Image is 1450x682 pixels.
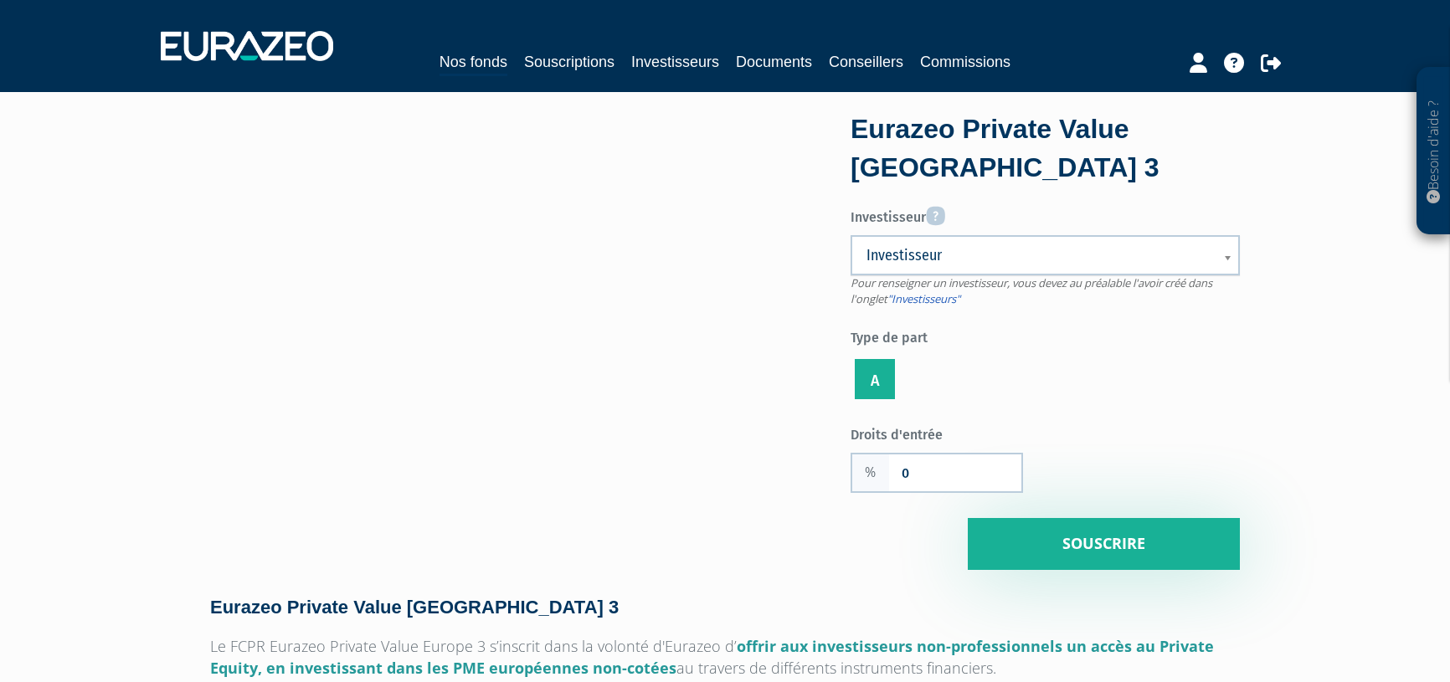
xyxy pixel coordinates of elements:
a: "Investisseurs" [887,291,960,306]
a: Conseillers [829,50,903,74]
span: Pour renseigner un investisseur, vous devez au préalable l'avoir créé dans l'onglet [851,275,1212,306]
input: Frais d'entrée [889,454,1021,491]
a: Investisseurs [631,50,719,74]
a: Nos fonds [440,50,507,76]
span: offrir aux investisseurs non-professionnels un accès au Private Equity, en investissant dans les ... [210,636,1214,678]
input: Souscrire [968,518,1240,570]
span: Investisseur [866,245,1202,265]
label: Investisseur [851,200,1240,228]
a: Commissions [920,50,1010,74]
label: Type de part [851,323,1240,348]
iframe: YouTube video player [210,117,802,450]
p: Le FCPR Eurazeo Private Value Europe 3 s’inscrit dans la volonté d'Eurazeo d’ au travers de diffé... [210,635,1240,679]
a: Documents [736,50,812,74]
p: Besoin d'aide ? [1424,76,1443,227]
a: Souscriptions [524,50,614,74]
div: Eurazeo Private Value [GEOGRAPHIC_DATA] 3 [851,110,1240,187]
h4: Eurazeo Private Value [GEOGRAPHIC_DATA] 3 [210,597,1240,618]
label: Droits d'entrée [851,420,1046,445]
img: 1732889491-logotype_eurazeo_blanc_rvb.png [161,31,333,61]
label: A [855,359,895,399]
